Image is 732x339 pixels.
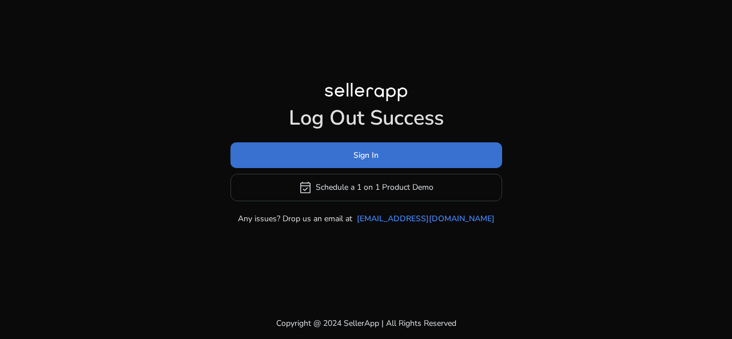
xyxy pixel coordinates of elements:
button: Sign In [230,142,502,168]
h1: Log Out Success [230,106,502,130]
span: Sign In [353,149,379,161]
p: Any issues? Drop us an email at [238,213,352,225]
button: event_availableSchedule a 1 on 1 Product Demo [230,174,502,201]
a: [EMAIL_ADDRESS][DOMAIN_NAME] [357,213,495,225]
span: event_available [299,181,312,194]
